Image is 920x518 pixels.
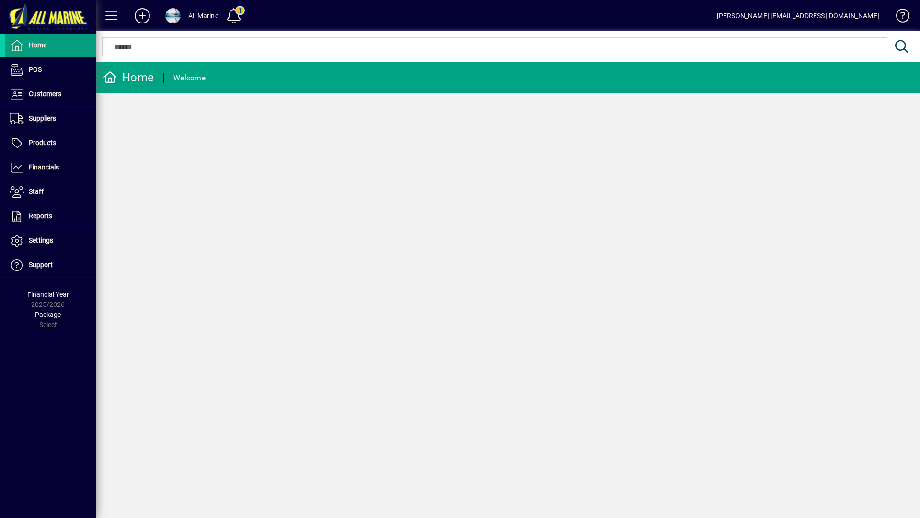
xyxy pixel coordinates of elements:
[29,188,44,195] span: Staff
[29,114,56,122] span: Suppliers
[127,7,158,24] button: Add
[188,8,218,23] div: All Marine
[29,66,42,73] span: POS
[173,70,206,86] div: Welcome
[5,229,96,253] a: Settings
[5,253,96,277] a: Support
[29,41,46,49] span: Home
[889,2,908,33] a: Knowledge Base
[5,180,96,204] a: Staff
[35,311,61,318] span: Package
[5,58,96,82] a: POS
[5,107,96,131] a: Suppliers
[29,261,53,269] span: Support
[103,70,154,85] div: Home
[29,139,56,146] span: Products
[29,163,59,171] span: Financials
[29,236,53,244] span: Settings
[717,8,879,23] div: [PERSON_NAME] [EMAIL_ADDRESS][DOMAIN_NAME]
[5,156,96,180] a: Financials
[27,291,69,298] span: Financial Year
[29,90,61,98] span: Customers
[29,212,52,220] span: Reports
[5,82,96,106] a: Customers
[5,131,96,155] a: Products
[158,7,188,24] button: Profile
[5,204,96,228] a: Reports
